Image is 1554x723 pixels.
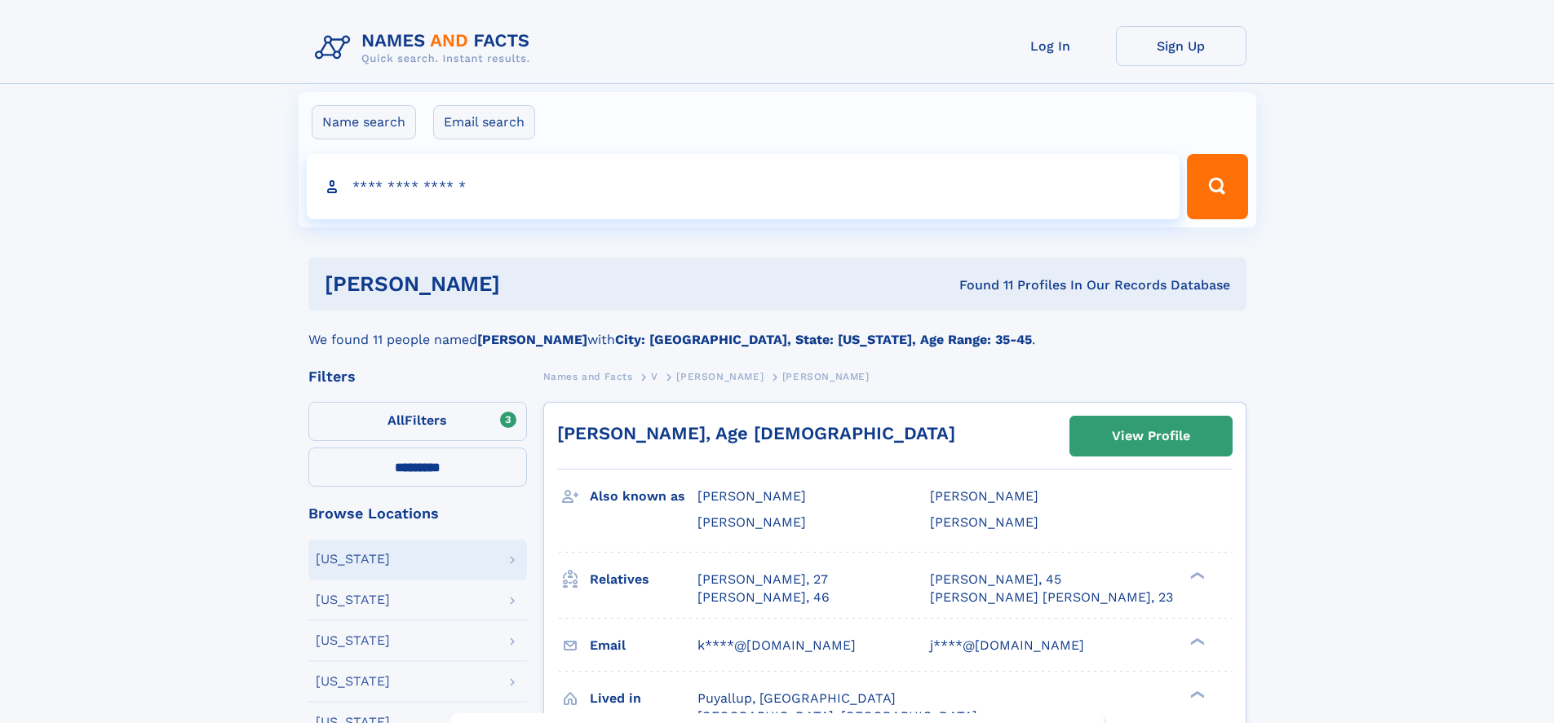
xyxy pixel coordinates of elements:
[325,274,730,294] h1: [PERSON_NAME]
[590,483,697,510] h3: Also known as
[729,276,1230,294] div: Found 11 Profiles In Our Records Database
[308,26,543,70] img: Logo Names and Facts
[543,366,633,386] a: Names and Facts
[697,589,830,606] a: [PERSON_NAME], 46
[590,685,697,712] h3: Lived in
[387,412,405,428] span: All
[676,366,764,386] a: [PERSON_NAME]
[615,332,1032,347] b: City: [GEOGRAPHIC_DATA], State: [US_STATE], Age Range: 35-45
[308,369,527,384] div: Filters
[433,105,535,139] label: Email search
[316,675,390,688] div: [US_STATE]
[316,634,390,647] div: [US_STATE]
[985,26,1116,66] a: Log In
[1116,26,1246,66] a: Sign Up
[308,402,527,441] label: Filters
[312,105,416,139] label: Name search
[307,154,1180,219] input: search input
[676,371,764,382] span: [PERSON_NAME]
[697,571,828,589] a: [PERSON_NAME], 27
[1187,154,1247,219] button: Search Button
[697,690,896,706] span: Puyallup, [GEOGRAPHIC_DATA]
[1186,636,1206,646] div: ❯
[930,571,1061,589] a: [PERSON_NAME], 45
[1186,570,1206,580] div: ❯
[930,488,1038,504] span: [PERSON_NAME]
[557,423,955,443] a: [PERSON_NAME], Age [DEMOGRAPHIC_DATA]
[590,632,697,659] h3: Email
[308,506,527,521] div: Browse Locations
[697,514,806,530] span: [PERSON_NAME]
[782,371,870,382] span: [PERSON_NAME]
[308,311,1246,350] div: We found 11 people named with .
[1112,417,1190,455] div: View Profile
[697,488,806,504] span: [PERSON_NAME]
[477,332,587,347] b: [PERSON_NAME]
[651,366,658,386] a: V
[316,593,390,606] div: [US_STATE]
[316,553,390,566] div: [US_STATE]
[651,371,658,382] span: V
[590,566,697,593] h3: Relatives
[1186,689,1206,699] div: ❯
[930,514,1038,530] span: [PERSON_NAME]
[1070,417,1232,456] a: View Profile
[930,589,1173,606] a: [PERSON_NAME] [PERSON_NAME], 23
